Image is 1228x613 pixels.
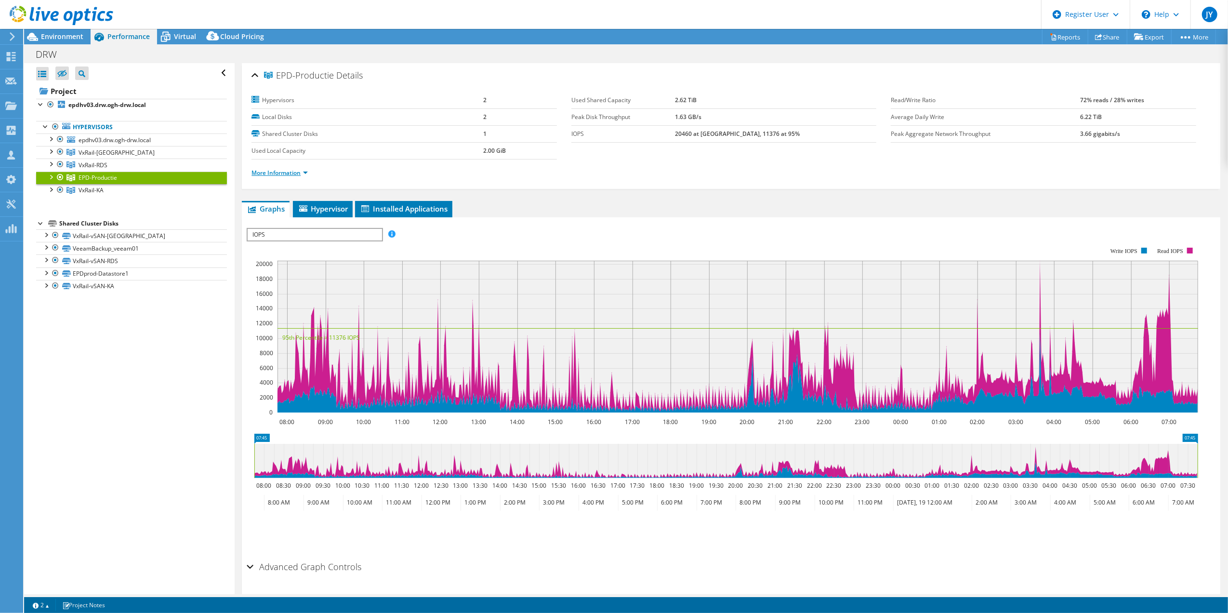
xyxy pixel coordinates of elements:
text: 14:00 [510,418,525,426]
label: Local Disks [251,112,483,122]
text: 22:30 [827,481,842,490]
text: 14:30 [513,481,528,490]
a: VxRail-vSAN-[GEOGRAPHIC_DATA] [36,229,227,242]
b: 72% reads / 28% writes [1080,96,1144,104]
a: EPD-Productie [36,172,227,184]
text: 00:00 [886,481,901,490]
b: 2.00 GiB [483,147,506,155]
a: Project [36,83,227,99]
text: 14000 [256,304,273,312]
label: Peak Aggregate Network Throughput [891,129,1080,139]
label: Average Daily Write [891,112,1080,122]
text: 0 [269,408,273,416]
b: 2 [483,96,487,104]
text: 00:00 [894,418,909,426]
text: 4000 [260,378,273,386]
text: 23:00 [846,481,861,490]
a: EPDprod-Datastore1 [36,267,227,280]
a: Export [1127,29,1172,44]
span: Environment [41,32,83,41]
text: 06:00 [1122,481,1136,490]
text: 17:00 [625,418,640,426]
text: 18000 [256,275,273,283]
text: 16:00 [587,418,602,426]
text: 21:00 [768,481,783,490]
text: 11:00 [395,418,410,426]
text: 20:30 [748,481,763,490]
text: 15:30 [552,481,567,490]
svg: \n [1142,10,1150,19]
text: 06:30 [1141,481,1156,490]
text: 13:00 [472,418,487,426]
text: 12:00 [433,418,448,426]
a: Project Notes [55,599,112,611]
text: 23:00 [855,418,870,426]
text: 95th Percentile = 11376 IOPS [282,333,360,342]
a: epdhv03.drw.ogh-drw.local [36,99,227,111]
text: 02:00 [964,481,979,490]
text: 16000 [256,290,273,298]
a: VxRail-KA [36,184,227,197]
label: Hypervisors [251,95,483,105]
text: 12:30 [434,481,449,490]
h1: DRW [31,49,72,60]
a: 2 [26,599,56,611]
text: 20000 [256,260,273,268]
text: 16:00 [571,481,586,490]
text: 23:30 [866,481,881,490]
text: 17:30 [630,481,645,490]
text: 17:00 [611,481,626,490]
text: Write IOPS [1110,248,1137,254]
text: 04:00 [1047,418,1062,426]
text: 08:30 [277,481,291,490]
text: 16:30 [591,481,606,490]
div: Shared Cluster Disks [59,218,227,229]
a: Reports [1042,29,1088,44]
text: 02:30 [984,481,999,490]
text: 01:30 [945,481,960,490]
a: VxRail-Uitwijk [36,146,227,159]
b: 20460 at [GEOGRAPHIC_DATA], 11376 at 95% [675,130,800,138]
span: Performance [107,32,150,41]
span: Cloud Pricing [220,32,264,41]
text: 10:00 [357,418,371,426]
text: 2000 [260,393,273,401]
b: 1.63 GB/s [675,113,701,121]
text: 09:00 [318,418,333,426]
text: 05:00 [1085,418,1100,426]
text: 05:00 [1083,481,1097,490]
b: 1 [483,130,487,138]
a: epdhv03.drw.ogh-drw.local [36,133,227,146]
span: Installed Applications [360,204,448,213]
span: EPD-Productie [79,173,117,182]
text: 18:30 [670,481,685,490]
span: epdhv03.drw.ogh-drw.local [79,136,151,144]
text: 07:30 [1181,481,1196,490]
text: 21:00 [779,418,793,426]
text: 07:00 [1162,418,1177,426]
text: 8000 [260,349,273,357]
text: 13:00 [453,481,468,490]
text: 19:30 [709,481,724,490]
span: Graphs [247,204,285,213]
text: 04:30 [1063,481,1078,490]
label: IOPS [571,129,675,139]
a: Share [1088,29,1127,44]
span: IOPS [248,229,381,240]
label: Shared Cluster Disks [251,129,483,139]
text: 04:00 [1043,481,1058,490]
text: 20:00 [728,481,743,490]
a: VxRail-vSAN-RDS [36,254,227,267]
text: 03:30 [1023,481,1038,490]
a: VeeamBackup_veeam01 [36,242,227,254]
text: 21:30 [788,481,803,490]
text: 10:30 [355,481,370,490]
text: 09:30 [316,481,331,490]
span: VxRail-RDS [79,161,107,169]
text: 08:00 [280,418,295,426]
text: 18:00 [663,418,678,426]
a: More [1171,29,1216,44]
span: JY [1202,7,1217,22]
text: 18:00 [650,481,665,490]
text: 10:00 [336,481,351,490]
